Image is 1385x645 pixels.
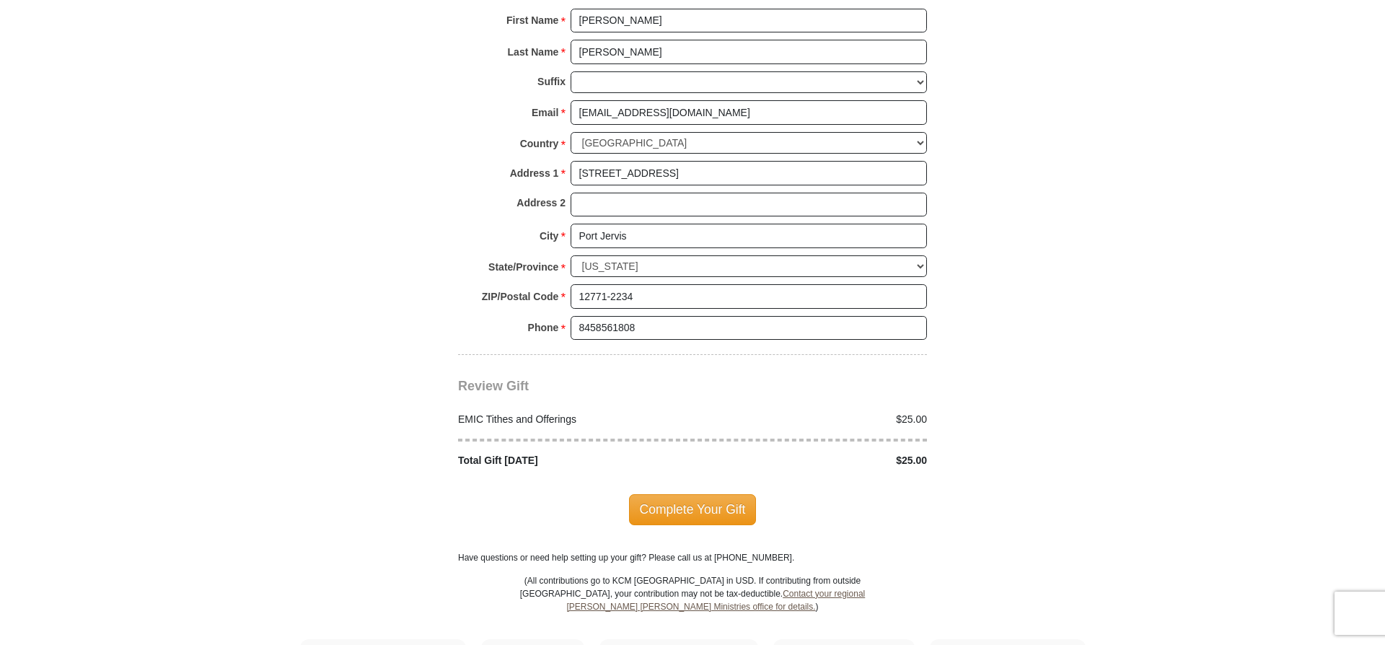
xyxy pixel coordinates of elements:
[519,574,866,639] p: (All contributions go to KCM [GEOGRAPHIC_DATA] in USD. If contributing from outside [GEOGRAPHIC_D...
[458,551,927,564] p: Have questions or need help setting up your gift? Please call us at [PHONE_NUMBER].
[488,257,558,277] strong: State/Province
[508,42,559,62] strong: Last Name
[532,102,558,123] strong: Email
[520,133,559,154] strong: Country
[506,10,558,30] strong: First Name
[510,163,559,183] strong: Address 1
[692,412,935,427] div: $25.00
[516,193,566,213] strong: Address 2
[458,379,529,393] span: Review Gift
[482,286,559,307] strong: ZIP/Postal Code
[692,453,935,468] div: $25.00
[537,71,566,92] strong: Suffix
[528,317,559,338] strong: Phone
[629,494,757,525] span: Complete Your Gift
[540,226,558,246] strong: City
[566,589,865,612] a: Contact your regional [PERSON_NAME] [PERSON_NAME] Ministries office for details.
[451,412,693,427] div: EMIC Tithes and Offerings
[451,453,693,468] div: Total Gift [DATE]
